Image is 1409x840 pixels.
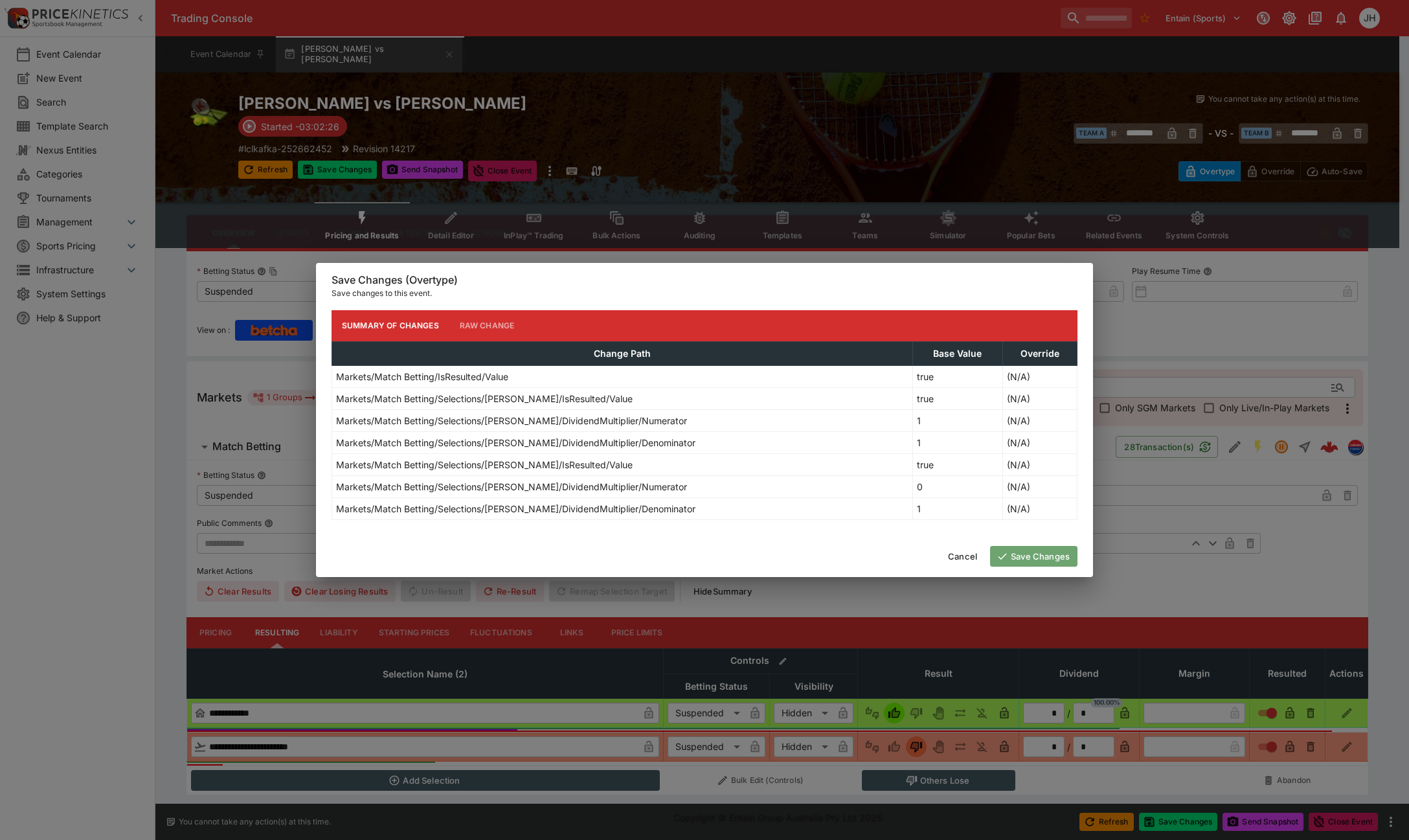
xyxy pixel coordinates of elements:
p: Markets/Match Betting/Selections/[PERSON_NAME]/DividendMultiplier/Numerator [336,480,687,494]
td: 1 [912,409,1002,431]
td: (N/A) [1002,475,1077,497]
td: true [912,387,1002,409]
td: true [912,453,1002,475]
p: Save changes to this event. [332,287,1077,300]
th: Override [1002,341,1077,365]
td: (N/A) [1002,387,1077,409]
p: Markets/Match Betting/Selections/[PERSON_NAME]/DividendMultiplier/Denominator [336,436,695,449]
th: Change Path [332,341,913,365]
button: Summary of Changes [332,310,449,341]
td: (N/A) [1002,453,1077,475]
td: (N/A) [1002,409,1077,431]
td: (N/A) [1002,365,1077,387]
button: Save Changes [990,546,1077,567]
td: (N/A) [1002,497,1077,519]
p: Markets/Match Betting/IsResulted/Value [336,370,508,383]
td: true [912,365,1002,387]
td: 1 [912,497,1002,519]
p: Markets/Match Betting/Selections/[PERSON_NAME]/IsResulted/Value [336,458,633,471]
td: 1 [912,431,1002,453]
p: Markets/Match Betting/Selections/[PERSON_NAME]/DividendMultiplier/Numerator [336,414,687,427]
td: (N/A) [1002,431,1077,453]
p: Markets/Match Betting/Selections/[PERSON_NAME]/DividendMultiplier/Denominator [336,502,695,516]
td: 0 [912,475,1002,497]
button: Cancel [940,546,985,567]
button: Raw Change [449,310,525,341]
p: Markets/Match Betting/Selections/[PERSON_NAME]/IsResulted/Value [336,392,633,405]
h6: Save Changes (Overtype) [332,273,1077,287]
th: Base Value [912,341,1002,365]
